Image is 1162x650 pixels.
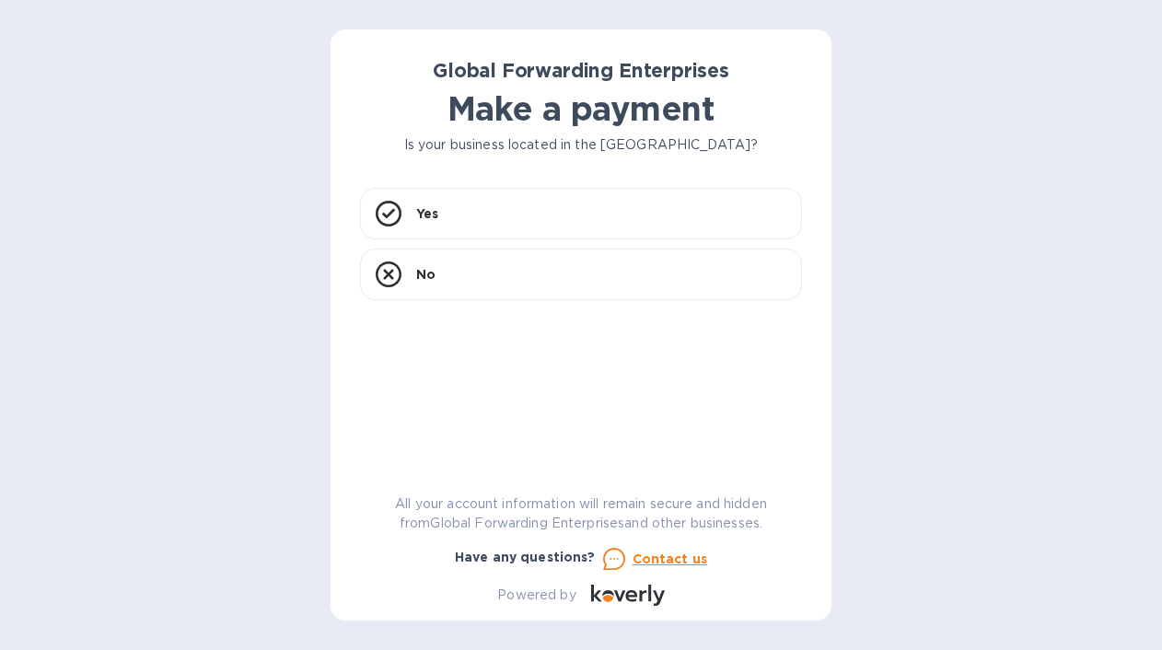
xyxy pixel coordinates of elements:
[360,494,802,533] p: All your account information will remain secure and hidden from Global Forwarding Enterprises and...
[633,551,708,566] u: Contact us
[416,204,438,223] p: Yes
[433,59,729,82] b: Global Forwarding Enterprises
[455,550,596,564] b: Have any questions?
[497,586,575,605] p: Powered by
[360,135,802,155] p: Is your business located in the [GEOGRAPHIC_DATA]?
[416,265,436,284] p: No
[360,89,802,128] h1: Make a payment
